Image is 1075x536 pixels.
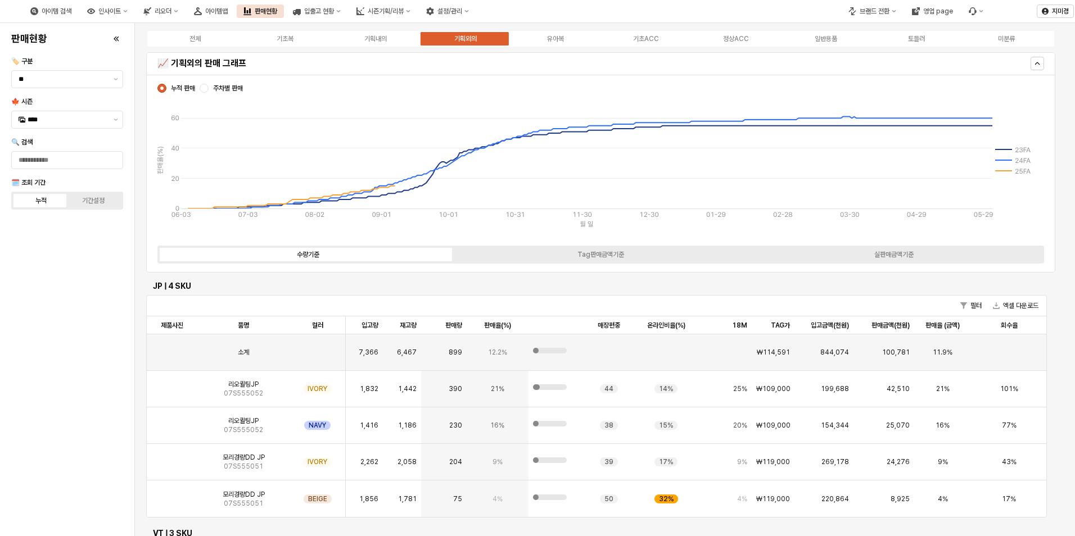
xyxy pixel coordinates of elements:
[871,321,910,330] span: 판매금액(천원)
[493,494,503,503] span: 4%
[277,35,293,43] div: 기초복
[445,321,462,330] span: 판매량
[35,197,47,205] div: 누적
[224,499,263,508] span: 07S555051
[488,348,507,357] span: 12.2%
[453,494,462,503] span: 75
[821,384,849,393] span: 199,688
[956,299,986,312] button: 필터
[887,384,910,393] span: 42,510
[98,7,121,15] div: 인사이트
[228,416,259,425] span: 리오퀼팅JP
[484,321,511,330] span: 판매율(%)
[397,348,417,357] span: 6,467
[936,384,950,393] span: 21%
[11,57,33,65] span: 🏷️ 구분
[454,249,747,260] label: Tag판매금액기준
[988,299,1043,312] button: 엑셀 다운로드
[437,7,462,15] div: 설정/관리
[874,251,914,258] div: 실판매금액기준
[304,7,334,15] div: 입출고 현황
[454,35,477,43] div: 기획외의
[811,321,849,330] span: 입고금액(천원)
[600,34,690,44] label: 기초ACC
[187,4,234,18] button: 아이템맵
[398,384,417,393] span: 1,442
[771,321,790,330] span: TAG가
[82,197,105,205] div: 기간설정
[821,421,849,430] span: 154,344
[491,384,504,393] span: 21%
[398,421,417,430] span: 1,186
[733,421,747,430] span: 20%
[309,421,326,430] span: NAVY
[238,348,249,357] span: 소계
[360,384,378,393] span: 1,832
[1001,321,1018,330] span: 회수율
[962,4,990,18] div: Menu item 6
[449,457,462,466] span: 204
[449,421,462,430] span: 230
[887,457,910,466] span: 24,276
[737,457,747,466] span: 9%
[756,421,791,430] span: ₩109,000
[224,462,263,471] span: 07S555051
[905,4,960,18] button: 영업 page
[860,7,889,15] div: 브랜드 전환
[15,196,67,206] label: 누적
[604,457,613,466] span: 39
[237,4,284,18] div: 판매현황
[604,494,613,503] span: 50
[659,384,673,393] span: 14%
[757,348,790,357] span: ₩114,591
[157,58,820,69] h5: 📈 기획외의 판매 그래프
[891,494,910,503] span: 8,925
[1000,384,1018,393] span: 101%
[223,453,265,462] span: 모리경량DD JP
[1037,4,1074,18] button: 지미경
[1031,57,1044,70] button: Hide
[297,251,319,258] div: 수량기준
[733,384,747,393] span: 25%
[161,321,183,330] span: 제품사진
[820,348,849,357] span: 844,074
[598,321,620,330] span: 매장편중
[308,384,327,393] span: IVORY
[747,249,1040,260] label: 실판매금액기준
[137,4,185,18] button: 리오더
[938,457,948,466] span: 9%
[228,380,259,389] span: 리오퀼팅JP
[308,494,327,503] span: BEIGE
[153,281,1040,291] h6: JP | 4 SKU
[936,421,950,430] span: 16%
[908,35,925,43] div: 토들러
[577,251,624,258] div: Tag판매금액기준
[821,457,849,466] span: 269,178
[842,4,903,18] button: 브랜드 전환
[1002,421,1017,430] span: 77%
[490,421,504,430] span: 16%
[109,111,123,128] button: 제안 사항 표시
[42,7,71,15] div: 아이템 검색
[756,494,790,503] span: ₩119,000
[633,35,659,43] div: 기초ACC
[350,4,417,18] button: 시즌기획/리뷰
[286,4,347,18] button: 입출고 현황
[11,98,33,106] span: 🍁 시즌
[781,34,871,44] label: 일반용품
[360,457,378,466] span: 2,262
[961,34,1051,44] label: 미분류
[815,35,837,43] div: 일반용품
[421,34,511,44] label: 기획외의
[238,321,249,330] span: 품명
[691,34,781,44] label: 정상ACC
[11,33,47,44] h4: 판매현황
[933,348,952,357] span: 11.9%
[400,321,417,330] span: 재고량
[659,421,673,430] span: 15%
[925,321,960,330] span: 판매율 (금액)
[998,35,1015,43] div: 미분류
